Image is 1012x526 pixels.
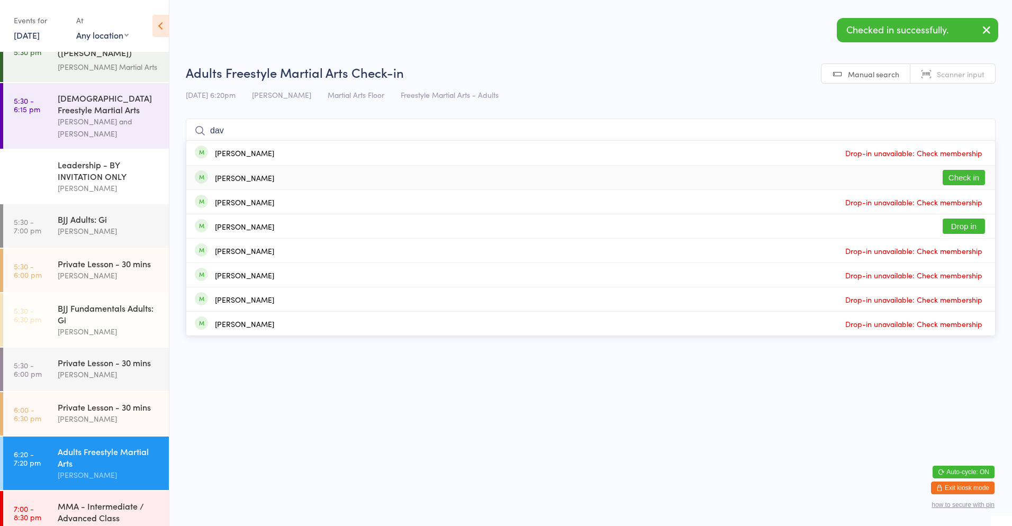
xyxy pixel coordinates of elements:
[215,320,274,328] div: [PERSON_NAME]
[58,302,160,325] div: BJJ Fundamentals Adults: Gi
[58,213,160,225] div: BJJ Adults: Gi
[933,466,995,478] button: Auto-cycle: ON
[3,392,169,436] a: 6:00 -6:30 pmPrivate Lesson - 30 mins[PERSON_NAME]
[14,262,42,279] time: 5:30 - 6:00 pm
[76,12,129,29] div: At
[58,269,160,282] div: [PERSON_NAME]
[215,271,274,279] div: [PERSON_NAME]
[14,450,41,467] time: 6:20 - 7:20 pm
[14,12,66,29] div: Events for
[14,405,41,422] time: 6:00 - 6:30 pm
[76,29,129,41] div: Any location
[943,170,985,185] button: Check in
[58,401,160,413] div: Private Lesson - 30 mins
[14,29,40,41] a: [DATE]
[215,222,274,231] div: [PERSON_NAME]
[215,247,274,255] div: [PERSON_NAME]
[58,182,160,194] div: [PERSON_NAME]
[58,413,160,425] div: [PERSON_NAME]
[215,149,274,157] div: [PERSON_NAME]
[14,163,42,180] time: 5:30 - 6:00 pm
[14,306,41,323] time: 5:30 - 6:30 pm
[932,501,995,509] button: how to secure with pin
[3,26,169,82] a: 4:45 -5:30 pm[DEMOGRAPHIC_DATA] ([PERSON_NAME]) Freestyle Martial Arts[PERSON_NAME] Martial Arts
[3,348,169,391] a: 5:30 -6:00 pmPrivate Lesson - 30 mins[PERSON_NAME]
[186,64,996,81] h2: Adults Freestyle Martial Arts Check-in
[3,83,169,149] a: 5:30 -6:15 pm[DEMOGRAPHIC_DATA] Freestyle Martial Arts[PERSON_NAME] and [PERSON_NAME]
[943,219,985,234] button: Drop in
[937,69,984,79] span: Scanner input
[186,89,236,100] span: [DATE] 6:20pm
[837,18,998,42] div: Checked in successfully.
[58,92,160,115] div: [DEMOGRAPHIC_DATA] Freestyle Martial Arts
[843,145,985,161] span: Drop-in unavailable: Check membership
[215,198,274,206] div: [PERSON_NAME]
[848,69,899,79] span: Manual search
[14,96,40,113] time: 5:30 - 6:15 pm
[3,293,169,347] a: 5:30 -6:30 pmBJJ Fundamentals Adults: Gi[PERSON_NAME]
[58,115,160,140] div: [PERSON_NAME] and [PERSON_NAME]
[3,437,169,490] a: 6:20 -7:20 pmAdults Freestyle Martial Arts[PERSON_NAME]
[931,482,995,494] button: Exit kiosk mode
[58,446,160,469] div: Adults Freestyle Martial Arts
[328,89,384,100] span: Martial Arts Floor
[58,159,160,182] div: Leadership - BY INVITATION ONLY
[58,325,160,338] div: [PERSON_NAME]
[58,61,160,73] div: [PERSON_NAME] Martial Arts
[843,243,985,259] span: Drop-in unavailable: Check membership
[3,204,169,248] a: 5:30 -7:00 pmBJJ Adults: Gi[PERSON_NAME]
[215,174,274,182] div: [PERSON_NAME]
[843,267,985,283] span: Drop-in unavailable: Check membership
[14,217,41,234] time: 5:30 - 7:00 pm
[401,89,499,100] span: Freestyle Martial Arts - Adults
[14,504,41,521] time: 7:00 - 8:30 pm
[843,316,985,332] span: Drop-in unavailable: Check membership
[14,39,41,56] time: 4:45 - 5:30 pm
[58,368,160,380] div: [PERSON_NAME]
[58,469,160,481] div: [PERSON_NAME]
[843,194,985,210] span: Drop-in unavailable: Check membership
[58,258,160,269] div: Private Lesson - 30 mins
[843,292,985,307] span: Drop-in unavailable: Check membership
[58,500,160,523] div: MMA - Intermediate / Advanced Class
[3,150,169,203] a: 5:30 -6:00 pmLeadership - BY INVITATION ONLY[PERSON_NAME]
[58,225,160,237] div: [PERSON_NAME]
[215,295,274,304] div: [PERSON_NAME]
[186,119,996,143] input: Search
[14,361,42,378] time: 5:30 - 6:00 pm
[252,89,311,100] span: [PERSON_NAME]
[58,357,160,368] div: Private Lesson - 30 mins
[3,249,169,292] a: 5:30 -6:00 pmPrivate Lesson - 30 mins[PERSON_NAME]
